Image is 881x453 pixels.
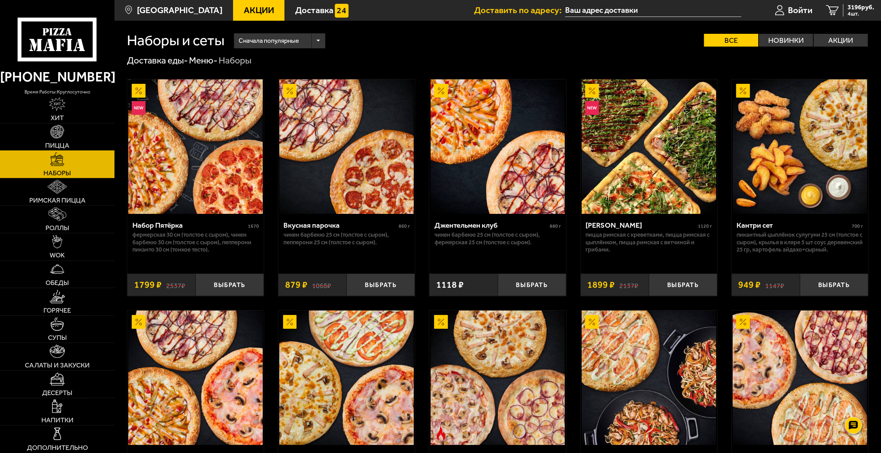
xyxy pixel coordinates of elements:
img: Акционный [283,84,297,98]
a: Меню- [189,55,218,66]
s: 1147 ₽ [765,280,784,289]
a: АкционныйОстрое блюдоТрио из Рио [429,311,566,445]
div: Наборы [219,55,251,67]
label: Все [704,34,758,47]
span: Римская пицца [29,197,86,204]
div: Набор Пятёрка [132,221,246,230]
img: Новинка [132,101,146,115]
span: Салаты и закуски [25,362,90,369]
button: Выбрать [649,274,717,296]
img: Вкусная парочка [279,79,414,214]
p: Пикантный цыплёнок сулугуни 25 см (толстое с сыром), крылья в кляре 5 шт соус деревенский 25 гр, ... [737,231,863,253]
p: Чикен Барбекю 25 см (толстое с сыром), Фермерская 25 см (толстое с сыром). [434,231,561,246]
a: АкционныйВилладжио [127,311,264,445]
label: Новинки [759,34,813,47]
img: Акционный [132,84,146,98]
a: АкционныйДаВинчи сет [732,311,868,445]
input: Ваш адрес доставки [565,4,741,17]
span: Акции [244,6,274,15]
button: Выбрать [347,274,415,296]
span: 1120 г [698,223,712,229]
span: WOK [50,252,65,259]
button: Выбрать [800,274,868,296]
img: Джентельмен клуб [431,79,565,214]
span: Горячее [43,307,71,314]
span: 879 ₽ [285,280,308,289]
div: Кантри сет [737,221,850,230]
span: 860 г [399,223,410,229]
span: Супы [48,334,67,341]
img: Акционный [132,315,146,329]
h1: Наборы и сеты [127,33,224,48]
a: Акционный3 пиццы [278,311,415,445]
span: Доставить по адресу: [474,6,565,15]
span: 700 г [852,223,863,229]
img: Акционный [736,315,750,329]
img: Вилла Капри [582,311,716,445]
span: Десерты [42,390,72,396]
div: Джентельмен клуб [434,221,548,230]
a: Доставка еды- [127,55,188,66]
img: Акционный [434,84,448,98]
span: 1670 [248,223,259,229]
span: 880 г [550,223,561,229]
span: Хит [51,115,64,121]
span: 3196 руб. [848,4,874,11]
label: Акции [814,34,868,47]
img: Мама Миа [582,79,716,214]
img: ДаВинчи сет [733,311,867,445]
p: Фермерская 30 см (толстое с сыром), Чикен Барбекю 30 см (толстое с сыром), Пепперони Пиканто 30 с... [132,231,259,253]
img: Трио из Рио [431,311,565,445]
span: Наборы [43,170,71,177]
img: Новинка [585,101,599,115]
a: АкционныйНовинкаНабор Пятёрка [127,79,264,214]
img: 3 пиццы [279,311,414,445]
s: 2137 ₽ [619,280,638,289]
img: Акционный [283,315,297,329]
span: Обеды [46,279,69,286]
span: Дополнительно [27,444,88,451]
span: 1118 ₽ [436,280,464,289]
span: 949 ₽ [738,280,761,289]
span: Напитки [41,417,73,424]
span: 4 шт. [848,11,874,17]
span: Сначала популярные [239,32,299,50]
img: Акционный [434,315,448,329]
p: Пицца Римская с креветками, Пицца Римская с цыплёнком, Пицца Римская с ветчиной и грибами. [585,231,712,253]
img: Акционный [736,84,750,98]
img: Острое блюдо [434,427,448,441]
s: 1068 ₽ [312,280,331,289]
img: Кантри сет [733,79,867,214]
img: 15daf4d41897b9f0e9f617042186c801.svg [335,4,349,18]
span: 1799 ₽ [134,280,162,289]
s: 2537 ₽ [166,280,185,289]
button: Выбрать [196,274,264,296]
span: Роллы [46,225,69,232]
span: [GEOGRAPHIC_DATA] [137,6,222,15]
img: Акционный [585,84,599,98]
img: Вилладжио [128,311,263,445]
span: 1899 ₽ [587,280,615,289]
div: [PERSON_NAME] [585,221,696,230]
img: Набор Пятёрка [128,79,263,214]
div: Вкусная парочка [283,221,397,230]
p: Чикен Барбекю 25 см (толстое с сыром), Пепперони 25 см (толстое с сыром). [283,231,410,246]
button: Выбрать [498,274,566,296]
a: АкционныйКантри сет [732,79,868,214]
a: АкционныйНовинкаМама Миа [581,79,717,214]
img: Акционный [585,315,599,329]
a: АкционныйВилла Капри [581,311,717,445]
a: АкционныйДжентельмен клуб [429,79,566,214]
a: АкционныйВкусная парочка [278,79,415,214]
span: Пицца [45,142,69,149]
span: Войти [788,6,812,15]
span: Доставка [295,6,333,15]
